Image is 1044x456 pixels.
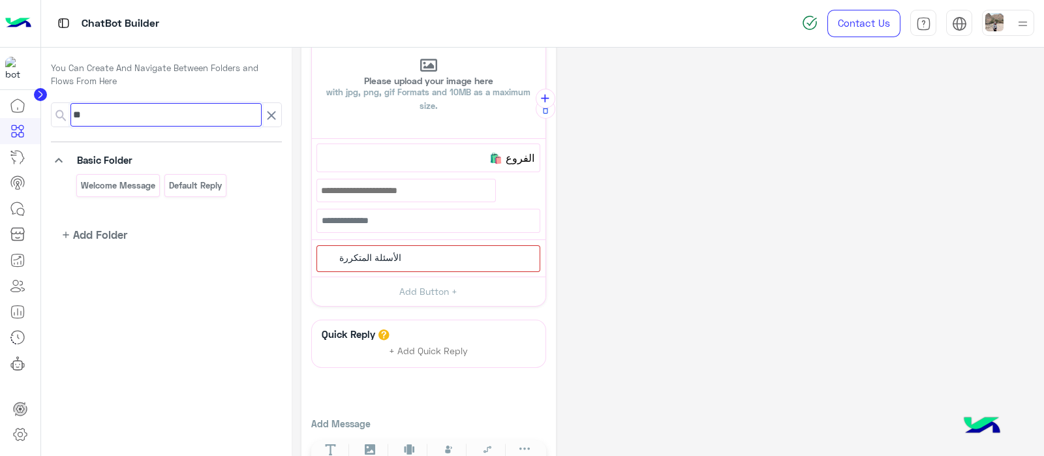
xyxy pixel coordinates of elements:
a: tab [910,10,936,37]
h6: Quick Reply [318,328,378,340]
button: addAdd Folder [51,226,128,243]
i: add [61,230,71,240]
img: spinner [802,15,818,31]
button: Add Button + [312,277,545,306]
span: Add Folder [73,226,127,243]
span: + Add Quick Reply [389,345,468,356]
span: الأسئلة المتكررة [339,252,401,264]
img: tab [952,16,967,31]
img: 300744643126508 [5,57,29,80]
i: add [538,92,552,106]
span: الفروع 🛍️ [322,149,534,166]
img: userImage [985,13,1004,31]
i: keyboard_arrow_down [51,153,67,168]
img: tab [55,15,72,31]
button: + Add Quick Reply [380,341,478,361]
p: Add Message [311,417,546,431]
img: profile [1015,16,1031,32]
img: Logo [5,10,31,37]
p: ChatBot Builder [82,15,159,33]
p: Please upload your image here [312,76,545,113]
button: Delete Gallery Card [536,99,555,119]
p: Default reply [168,178,223,193]
p: Welcome Message [80,178,156,193]
span: with jpg, png, gif Formats and 10MB as a maximum size. [326,87,530,111]
span: Basic Folder [77,154,132,166]
img: tab [916,16,931,31]
p: You Can Create And Navigate Between Folders and Flows From Here [51,62,282,87]
button: add [536,89,555,108]
img: hulul-logo.png [959,404,1005,449]
a: Contact Us [827,10,900,37]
